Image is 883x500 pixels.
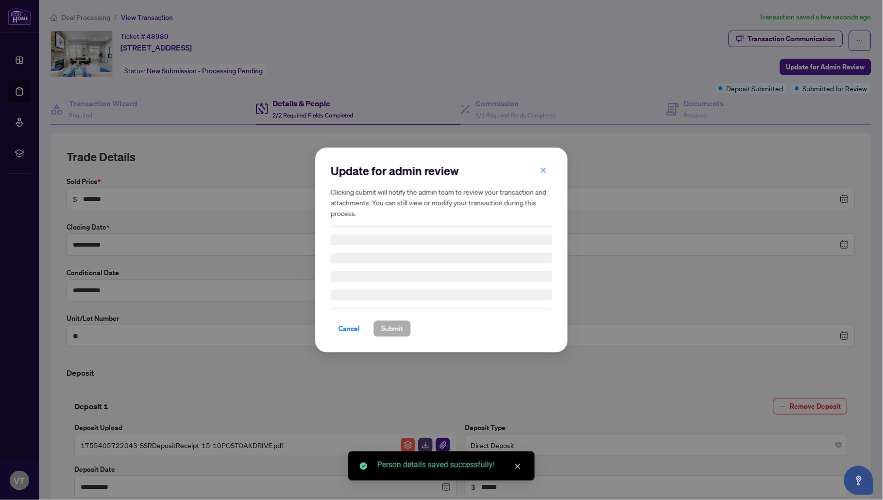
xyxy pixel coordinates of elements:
span: close [514,463,521,470]
button: Open asap [844,466,873,495]
h5: Clicking submit will notify the admin team to review your transaction and attachments. You can st... [331,186,552,218]
span: close [540,167,547,174]
a: Close [512,461,523,472]
span: check-circle [360,463,367,470]
span: Cancel [339,321,360,336]
button: Cancel [331,320,368,337]
div: Person details saved successfully! [377,459,523,471]
button: Submit [374,320,411,337]
h2: Update for admin review [331,163,552,179]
